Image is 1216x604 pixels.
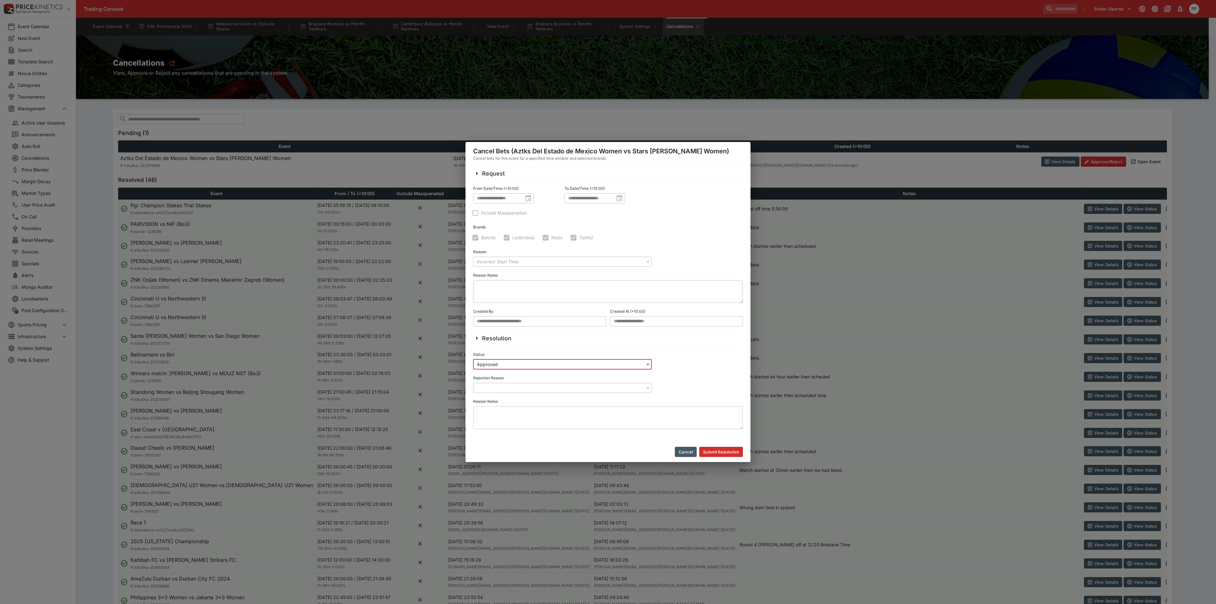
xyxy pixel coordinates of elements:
[564,184,652,193] label: To Date/Time (+10:00)
[473,247,652,257] label: Reason
[473,350,652,359] label: Status
[473,397,743,406] label: Reason Notes
[551,234,562,241] span: Neds
[482,335,511,342] h5: Resolution
[482,170,505,177] h5: Request
[465,142,750,167] div: Cancel Bets (Aztks Del Estado de Mexico Women vs Stars [PERSON_NAME] Women)
[473,222,652,232] label: Brands
[481,234,496,241] span: Betcha
[473,271,743,280] label: Reason Notes
[675,447,697,457] button: Cancel
[473,155,743,162] div: Cancel bets for this event for a specified time window and selected brands
[473,184,560,193] label: From Date/Time (+10:00)
[473,307,606,316] label: Created By
[512,234,535,241] span: Ladbrokes
[473,359,652,369] div: Approved
[699,447,743,457] button: Submit Resolution
[473,373,652,383] label: Rejection Reason
[579,234,593,241] span: TabNZ
[610,307,743,316] label: Created At (+10:00)
[481,209,527,216] span: Include Masqueraded
[473,257,652,267] div: Incorrect Start Time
